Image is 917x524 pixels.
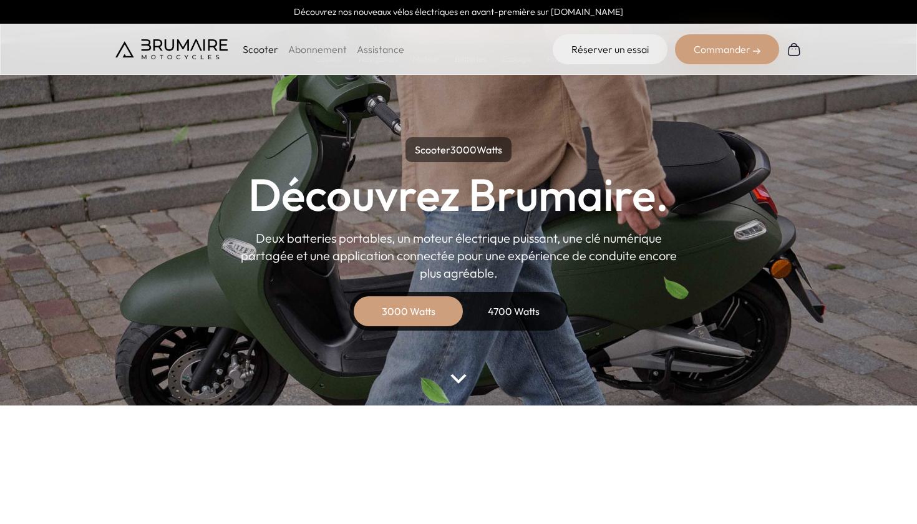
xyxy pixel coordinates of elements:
[787,42,802,57] img: Panier
[248,172,669,217] h1: Découvrez Brumaire.
[357,43,404,56] a: Assistance
[288,43,347,56] a: Abonnement
[450,143,477,156] span: 3000
[675,34,779,64] div: Commander
[359,296,458,326] div: 3000 Watts
[463,296,563,326] div: 4700 Watts
[115,39,228,59] img: Brumaire Motocycles
[753,47,760,55] img: right-arrow-2.png
[243,42,278,57] p: Scooter
[405,137,512,162] p: Scooter Watts
[553,34,667,64] a: Réserver un essai
[240,230,677,282] p: Deux batteries portables, un moteur électrique puissant, une clé numérique partagée et une applic...
[450,374,467,384] img: arrow-bottom.png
